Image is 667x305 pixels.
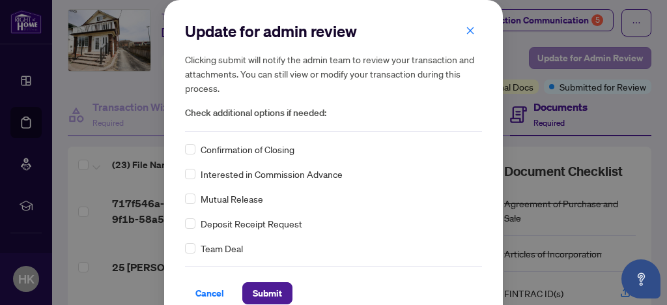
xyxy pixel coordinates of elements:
span: Deposit Receipt Request [201,216,302,231]
span: Cancel [195,283,224,304]
span: Check additional options if needed: [185,106,482,121]
button: Open asap [621,259,660,298]
span: close [466,26,475,35]
span: Submit [253,283,282,304]
span: Confirmation of Closing [201,142,294,156]
button: Submit [242,282,292,304]
h2: Update for admin review [185,21,482,42]
h5: Clicking submit will notify the admin team to review your transaction and attachments. You can st... [185,52,482,95]
span: Mutual Release [201,192,263,206]
button: Cancel [185,282,234,304]
span: Interested in Commission Advance [201,167,343,181]
span: Team Deal [201,241,243,255]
